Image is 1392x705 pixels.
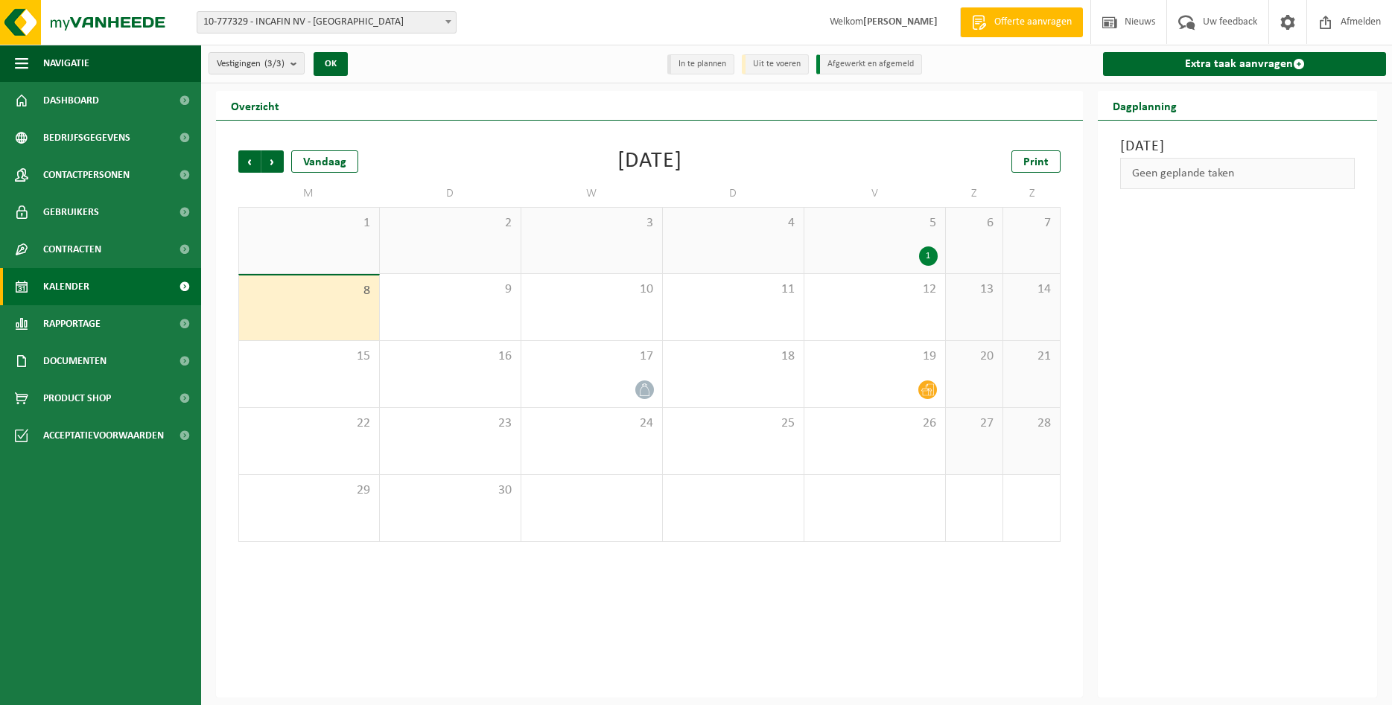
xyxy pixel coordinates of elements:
[43,231,101,268] span: Contracten
[1103,52,1386,76] a: Extra taak aanvragen
[247,215,372,232] span: 1
[197,11,457,34] span: 10-777329 - INCAFIN NV - KORTRIJK
[314,52,348,76] button: OK
[43,45,89,82] span: Navigatie
[812,281,938,298] span: 12
[387,415,513,432] span: 23
[521,180,663,207] td: W
[43,268,89,305] span: Kalender
[1011,150,1061,173] a: Print
[670,415,796,432] span: 25
[919,246,938,266] div: 1
[380,180,521,207] td: D
[953,348,995,365] span: 20
[387,348,513,365] span: 16
[1120,158,1355,189] div: Geen geplande taken
[953,281,995,298] span: 13
[1120,135,1355,158] h3: [DATE]
[1011,215,1052,232] span: 7
[1098,91,1192,120] h2: Dagplanning
[197,12,456,33] span: 10-777329 - INCAFIN NV - KORTRIJK
[247,415,372,432] span: 22
[812,348,938,365] span: 19
[1011,415,1052,432] span: 28
[663,180,804,207] td: D
[946,180,1003,207] td: Z
[43,342,107,380] span: Documenten
[7,672,249,705] iframe: chat widget
[209,52,305,74] button: Vestigingen(3/3)
[216,91,294,120] h2: Overzicht
[670,215,796,232] span: 4
[804,180,946,207] td: V
[863,16,938,28] strong: [PERSON_NAME]
[43,417,164,454] span: Acceptatievoorwaarden
[1023,156,1049,168] span: Print
[238,180,380,207] td: M
[264,59,285,68] count: (3/3)
[529,215,655,232] span: 3
[667,54,734,74] li: In te plannen
[670,348,796,365] span: 18
[43,380,111,417] span: Product Shop
[617,150,682,173] div: [DATE]
[387,215,513,232] span: 2
[812,215,938,232] span: 5
[529,348,655,365] span: 17
[953,415,995,432] span: 27
[247,283,372,299] span: 8
[387,281,513,298] span: 9
[43,156,130,194] span: Contactpersonen
[291,150,358,173] div: Vandaag
[742,54,809,74] li: Uit te voeren
[953,215,995,232] span: 6
[1003,180,1061,207] td: Z
[1011,348,1052,365] span: 21
[43,82,99,119] span: Dashboard
[1011,281,1052,298] span: 14
[670,281,796,298] span: 11
[261,150,284,173] span: Volgende
[812,415,938,432] span: 26
[991,15,1075,30] span: Offerte aanvragen
[238,150,261,173] span: Vorige
[529,415,655,432] span: 24
[247,348,372,365] span: 15
[43,305,101,342] span: Rapportage
[529,281,655,298] span: 10
[247,482,372,499] span: 29
[217,53,285,75] span: Vestigingen
[43,119,130,156] span: Bedrijfsgegevens
[816,54,922,74] li: Afgewerkt en afgemeld
[387,482,513,499] span: 30
[43,194,99,231] span: Gebruikers
[960,7,1083,37] a: Offerte aanvragen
